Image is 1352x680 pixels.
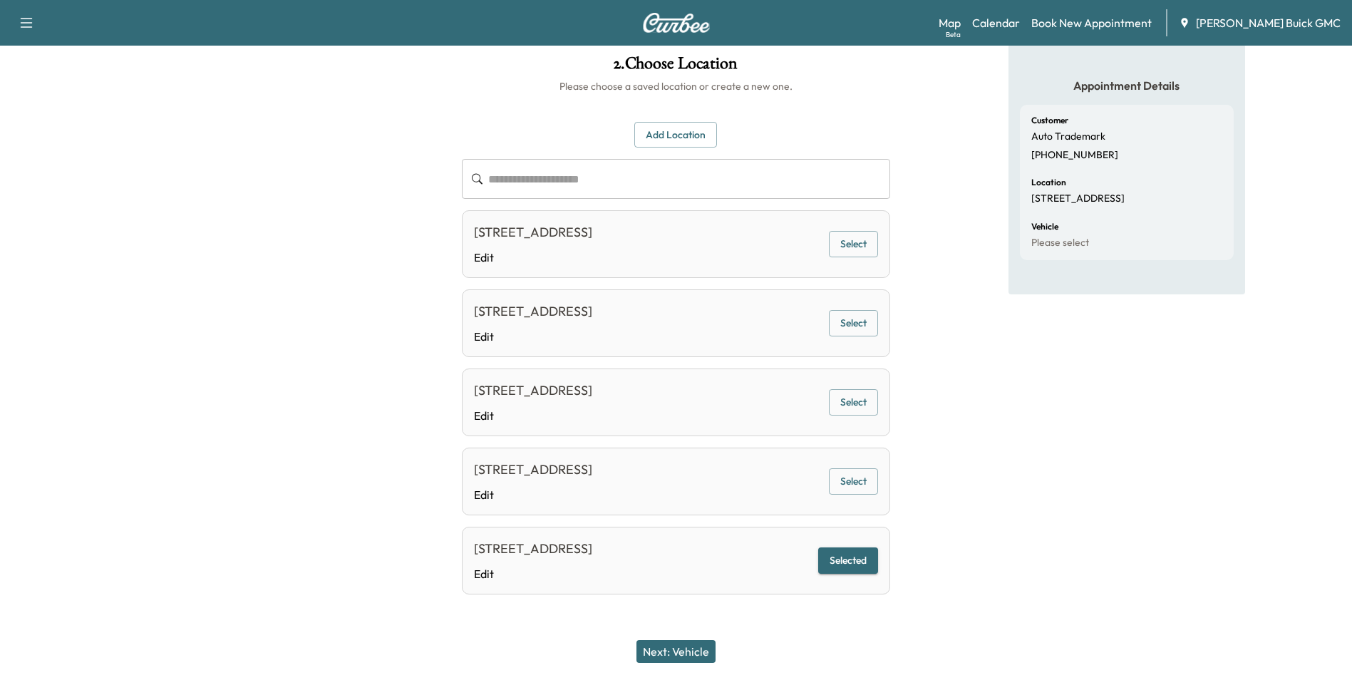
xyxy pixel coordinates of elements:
[474,328,592,345] a: Edit
[474,565,592,582] a: Edit
[474,222,592,242] div: [STREET_ADDRESS]
[1196,14,1341,31] span: [PERSON_NAME] Buick GMC
[829,468,878,495] button: Select
[634,122,717,148] button: Add Location
[1031,192,1125,205] p: [STREET_ADDRESS]
[829,231,878,257] button: Select
[474,539,592,559] div: [STREET_ADDRESS]
[1031,130,1105,143] p: Auto Trademark
[939,14,961,31] a: MapBeta
[946,29,961,40] div: Beta
[474,302,592,321] div: [STREET_ADDRESS]
[474,249,592,266] a: Edit
[1020,78,1234,93] h5: Appointment Details
[1031,222,1058,231] h6: Vehicle
[829,389,878,416] button: Select
[462,55,889,79] h1: 2 . Choose Location
[474,381,592,401] div: [STREET_ADDRESS]
[829,310,878,336] button: Select
[1031,149,1118,162] p: [PHONE_NUMBER]
[1031,237,1089,249] p: Please select
[818,547,878,574] button: Selected
[1031,116,1068,125] h6: Customer
[462,79,889,93] h6: Please choose a saved location or create a new one.
[642,13,711,33] img: Curbee Logo
[1031,178,1066,187] h6: Location
[1031,14,1152,31] a: Book New Appointment
[474,460,592,480] div: [STREET_ADDRESS]
[972,14,1020,31] a: Calendar
[474,407,592,424] a: Edit
[474,486,592,503] a: Edit
[636,640,716,663] button: Next: Vehicle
